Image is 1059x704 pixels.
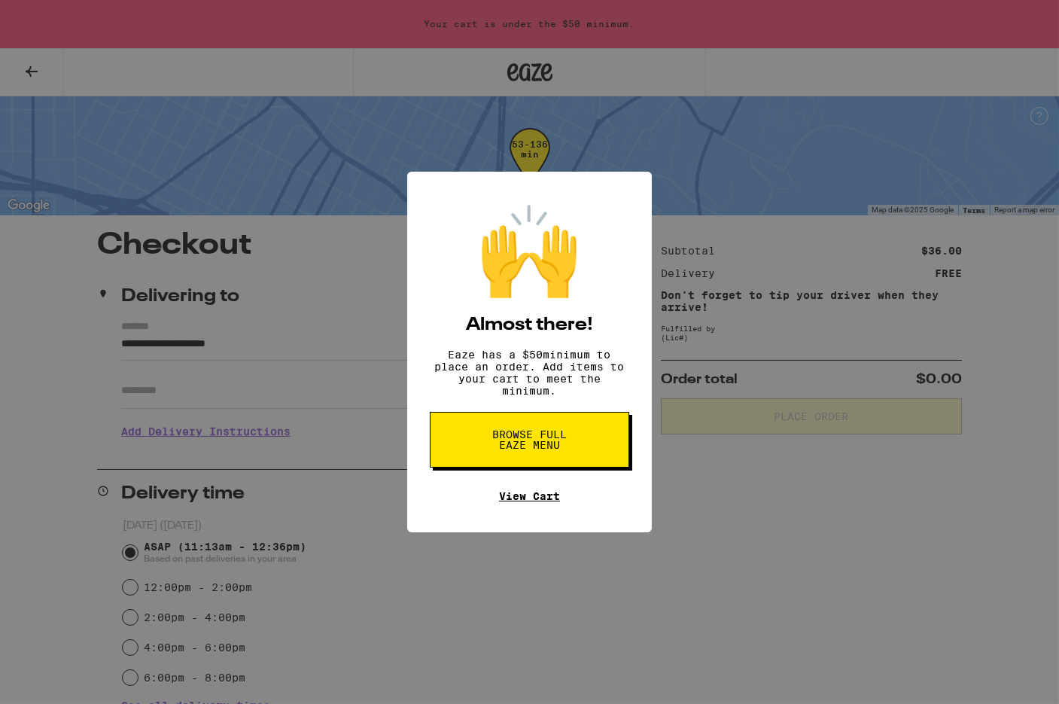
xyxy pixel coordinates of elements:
div: 🙌 [477,202,583,301]
p: Eaze has a $ 50 minimum to place an order. Add items to your cart to meet the minimum. [430,349,629,397]
h2: Almost there! [466,316,593,334]
button: Browse full Eaze Menu [430,412,629,468]
span: Browse full Eaze Menu [491,429,568,450]
span: Hi. Need any help? [9,11,108,23]
a: View Cart [499,490,560,502]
